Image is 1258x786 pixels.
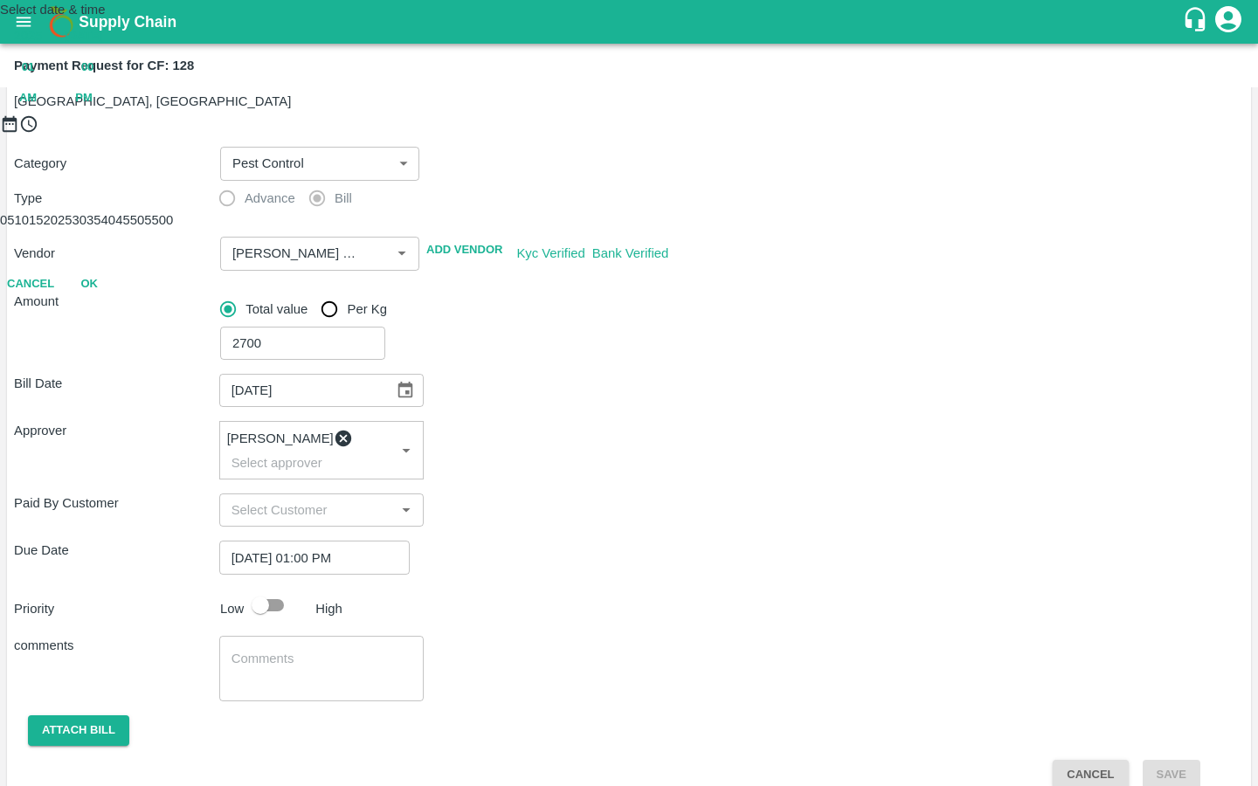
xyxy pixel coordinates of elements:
span: 20 minutes [44,213,59,227]
span: 50 minutes [130,213,145,227]
button: PM [56,83,112,114]
span: 45 minutes [115,213,130,227]
button: OK [61,269,117,300]
span: 30 minutes [73,213,87,227]
span: [DATE] [65,26,102,46]
span: 01 [22,58,34,78]
span: 00 [81,58,93,78]
button: 00 [59,52,115,83]
span: AM [19,88,37,108]
button: [DATE] [56,21,112,52]
span: 55 minutes [144,213,159,227]
span: PM [75,88,93,108]
span: : [56,60,59,74]
span: 10 minutes [15,213,30,227]
span: 00 minutes [159,213,174,227]
span: 2025 [13,24,42,47]
span: 40 minutes [101,213,116,227]
span: 35 minutes [86,213,101,227]
span: 15 minutes [29,213,44,227]
button: pick time [19,114,38,134]
span: 25 minutes [58,213,73,227]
